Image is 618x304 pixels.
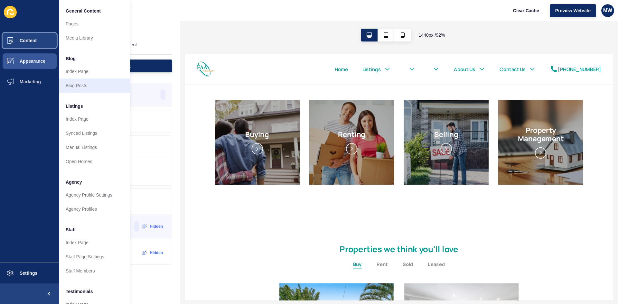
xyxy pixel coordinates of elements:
button: Buy [182,224,192,232]
a: Agency Profiles [59,202,130,216]
button: Leased [263,224,282,232]
a: Agency Profile Settings [59,188,130,202]
a: Home [162,12,177,20]
div: [PHONE_NUMBER] [404,12,451,20]
a: About Us [291,12,314,20]
a: Index Page [59,235,130,250]
h2: Properties we think you'll love [99,206,365,216]
button: Clear Cache [508,4,545,17]
button: Rent [208,224,220,232]
a: Staff Page Settings [59,250,130,264]
img: Launchpad card image [32,49,124,141]
a: Staff Members [59,264,130,278]
a: Open Homes [59,154,130,169]
img: Launchpad card image [339,49,431,141]
a: Contact Us [341,12,369,20]
a: Manual Listings [59,140,130,154]
a: Blog Posts [59,78,130,93]
a: Index Page [59,64,130,78]
a: Synced Listings [59,126,130,140]
span: Preview Website [555,7,591,14]
span: 1440 px / 92 % [419,32,445,38]
a: Index Page [59,112,130,126]
label: Hidden [150,224,163,229]
a: Media Library [59,31,130,45]
img: Launchpad card image [237,49,329,141]
span: General Content [66,8,101,14]
span: Testimonials [66,288,93,295]
img: Launchpad card image [135,49,227,141]
span: Agency [66,179,82,185]
span: Staff [66,226,76,233]
label: Hidden [150,250,163,255]
span: MW [603,7,612,14]
button: Preview Website [550,4,596,17]
span: Blog [66,55,76,62]
button: Sold [236,224,247,232]
a: Listings [192,12,212,20]
span: Listings [66,103,83,109]
a: Pages [59,17,130,31]
span: Clear Cache [513,7,539,14]
a: [PHONE_NUMBER] [396,12,451,20]
img: FAA Property Logo [13,6,32,26]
